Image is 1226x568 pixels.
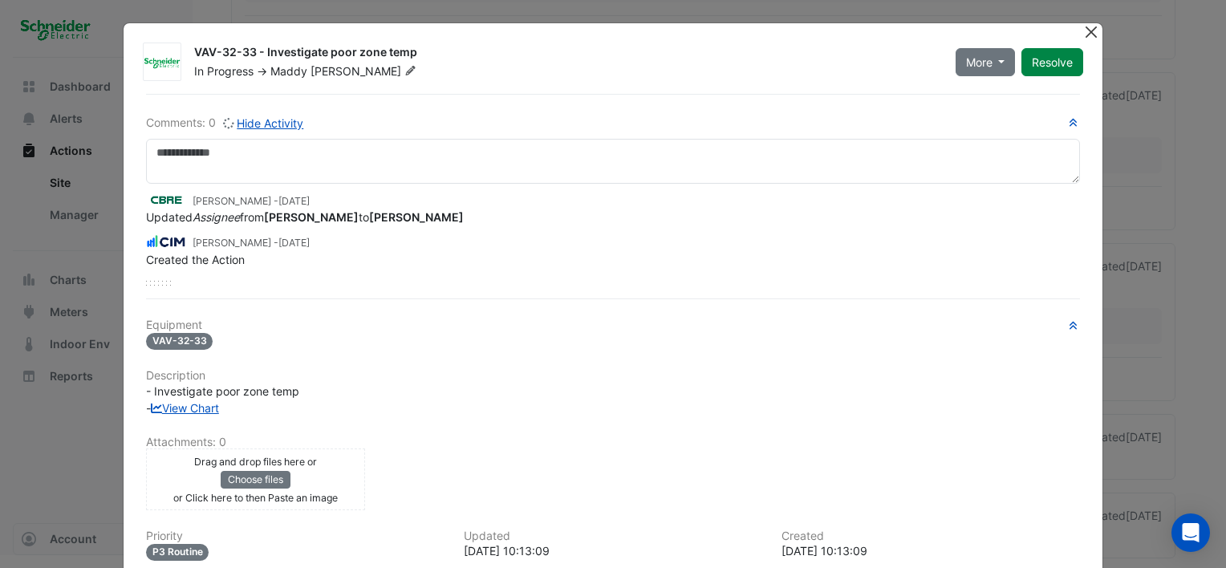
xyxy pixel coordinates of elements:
span: - Investigate poor zone temp - [146,384,299,415]
button: Resolve [1021,48,1083,76]
span: 2025-07-29 10:02:37 [278,195,310,207]
div: P3 Routine [146,544,209,561]
span: 2025-06-11 10:13:10 [278,237,310,249]
img: Schneider Electric [144,55,181,71]
h6: Description [146,369,1080,383]
h6: Equipment [146,318,1080,332]
img: CBRE Charter Hall [146,191,186,209]
small: or Click here to then Paste an image [173,492,338,504]
span: Updated from to [146,210,464,224]
small: [PERSON_NAME] - [193,194,310,209]
span: Created the Action [146,253,245,266]
em: Assignee [193,210,240,224]
span: -> [257,64,267,78]
div: VAV-32-33 - Investigate poor zone temp [194,44,936,63]
h6: Attachments: 0 [146,436,1080,449]
button: Close [1082,23,1099,40]
strong: [PERSON_NAME] [369,210,464,224]
h6: Created [781,529,1080,543]
h6: Updated [464,529,762,543]
button: Hide Activity [222,114,305,132]
a: View Chart [151,401,219,415]
span: [PERSON_NAME] [311,63,420,79]
span: In Progress [194,64,254,78]
button: More [956,48,1016,76]
img: CIM [146,233,186,250]
span: More [966,54,993,71]
strong: [PERSON_NAME] [264,210,359,224]
span: Maddy [270,64,307,78]
div: [DATE] 10:13:09 [781,542,1080,559]
small: [PERSON_NAME] - [193,236,310,250]
div: Open Intercom Messenger [1171,513,1210,552]
button: Choose files [221,471,290,489]
span: VAV-32-33 [146,333,213,350]
div: [DATE] 10:13:09 [464,542,762,559]
small: Drag and drop files here or [194,456,317,468]
h6: Priority [146,529,445,543]
div: Comments: 0 [146,114,305,132]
